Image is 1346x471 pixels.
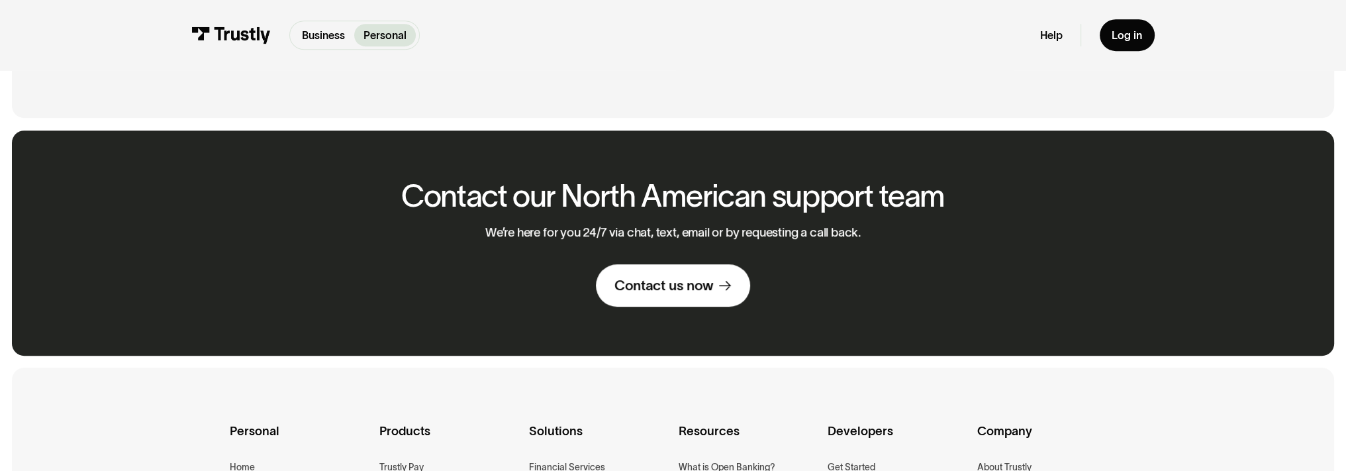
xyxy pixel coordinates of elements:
div: Resources [679,421,818,460]
div: Solutions [529,421,668,460]
div: Contact us now [614,276,713,294]
a: Log in [1100,19,1155,52]
a: Business [293,24,355,46]
div: Products [379,421,518,460]
div: Log in [1112,28,1142,42]
a: Help [1039,28,1062,42]
p: Personal [363,27,407,43]
img: Trustly Logo [191,26,271,43]
a: Contact us now [596,264,749,307]
div: Company [977,421,1116,460]
p: We’re here for you 24/7 via chat, text, email or by requesting a call back. [485,225,861,240]
a: Personal [354,24,416,46]
div: Personal [230,421,369,460]
h2: Contact our North American support team [401,180,945,213]
div: Developers [828,421,967,460]
p: Business [302,27,345,43]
